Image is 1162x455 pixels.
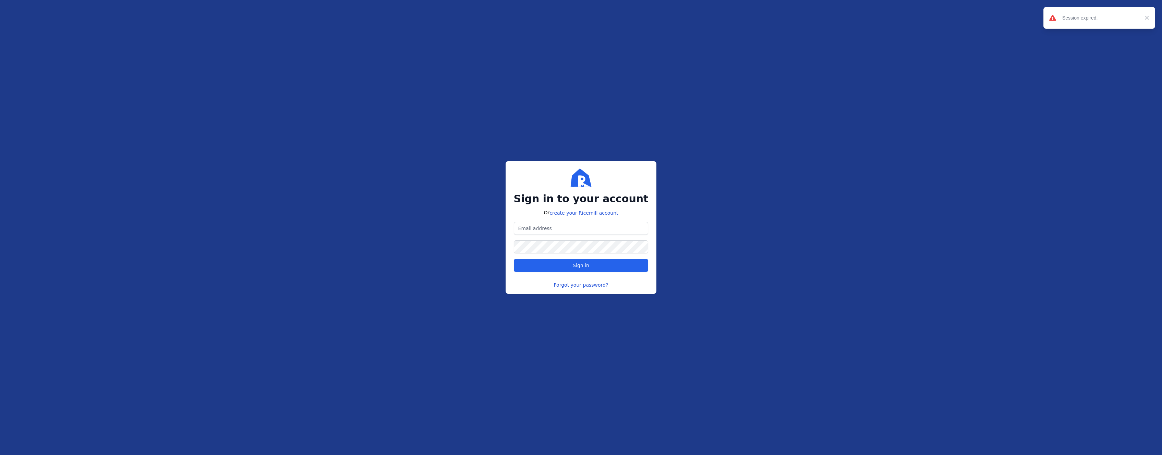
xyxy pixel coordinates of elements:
p: Or [544,209,618,216]
span: Sign in [573,263,589,268]
h2: Sign in to your account [514,193,649,205]
button: close [1141,14,1149,22]
button: Sign in [514,259,649,272]
img: Ricemill Logo [570,167,592,189]
a: create your Ricemill account [549,210,618,216]
a: Forgot your password? [554,282,608,288]
input: Email address [514,222,648,235]
div: Session expired. [1062,14,1141,21]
